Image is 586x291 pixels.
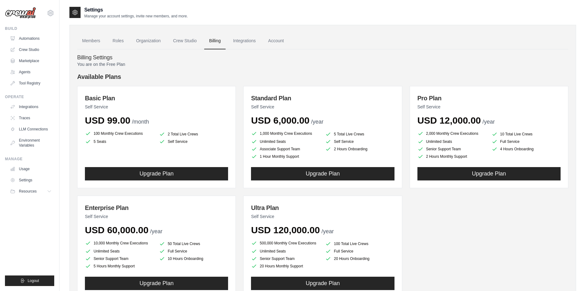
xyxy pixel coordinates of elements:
a: Agents [7,67,54,77]
a: Members [77,33,105,49]
li: Unlimited Seats [251,139,320,145]
li: Full Service [491,139,561,145]
li: 5 Seats [85,139,154,145]
span: /year [321,228,334,234]
h3: Standard Plan [251,94,394,102]
h4: Billing Settings [77,54,568,61]
span: USD 12,000.00 [417,115,481,125]
h3: Pro Plan [417,94,561,102]
p: Manage your account settings, invite new members, and more. [84,14,188,19]
li: Senior Support Team [251,256,320,262]
a: Account [263,33,289,49]
p: Self Service [85,213,228,220]
span: /year [311,119,324,125]
button: Upgrade Plan [85,167,228,180]
div: Manage [5,157,54,161]
li: Full Service [325,248,394,254]
span: Resources [19,189,37,194]
span: /year [482,119,495,125]
a: Organization [131,33,165,49]
li: 10,000 Monthly Crew Executions [85,239,154,247]
div: Operate [5,94,54,99]
a: Crew Studio [168,33,202,49]
a: Integrations [228,33,261,49]
li: 2 Total Live Crews [159,131,228,137]
a: Usage [7,164,54,174]
li: 5 Hours Monthly Support [85,263,154,269]
li: 2,000 Monthly Crew Executions [417,130,487,137]
li: Self Service [325,139,394,145]
span: USD 99.00 [85,115,130,125]
a: LLM Connections [7,124,54,134]
li: 500,000 Monthly Crew Executions [251,239,320,247]
button: Upgrade Plan [251,167,394,180]
li: Associate Support Team [251,146,320,152]
button: Upgrade Plan [85,277,228,290]
li: Senior Support Team [85,256,154,262]
span: USD 6,000.00 [251,115,309,125]
li: 20 Hours Monthly Support [251,263,320,269]
div: Build [5,26,54,31]
a: Environment Variables [7,135,54,150]
li: 1,000 Monthly Crew Executions [251,130,320,137]
li: 4 Hours Onboarding [491,146,561,152]
button: Upgrade Plan [417,167,561,180]
li: 10 Total Live Crews [491,131,561,137]
h3: Enterprise Plan [85,203,228,212]
li: Senior Support Team [417,146,487,152]
li: 100 Monthly Crew Executions [85,130,154,137]
a: Tool Registry [7,78,54,88]
p: Self Service [85,104,228,110]
p: Self Service [251,213,394,220]
li: 50 Total Live Crews [159,241,228,247]
a: Traces [7,113,54,123]
p: Self Service [251,104,394,110]
a: Marketplace [7,56,54,66]
li: 20 Hours Onboarding [325,256,394,262]
li: 2 Hours Monthly Support [417,153,487,160]
img: Logo [5,7,36,19]
h2: Settings [84,6,188,14]
span: USD 60,000.00 [85,225,148,235]
li: Self Service [159,139,228,145]
li: Unlimited Seats [85,248,154,254]
li: 100 Total Live Crews [325,241,394,247]
h3: Ultra Plan [251,203,394,212]
li: 10 Hours Onboarding [159,256,228,262]
p: Self Service [417,104,561,110]
button: Logout [5,275,54,286]
a: Settings [7,175,54,185]
a: Crew Studio [7,45,54,55]
a: Billing [204,33,226,49]
button: Resources [7,186,54,196]
li: 2 Hours Onboarding [325,146,394,152]
span: Logout [28,278,39,283]
li: Full Service [159,248,228,254]
span: USD 120,000.00 [251,225,320,235]
p: You are on the Free Plan [77,61,568,67]
li: 5 Total Live Crews [325,131,394,137]
li: Unlimited Seats [251,248,320,254]
h3: Basic Plan [85,94,228,102]
li: Unlimited Seats [417,139,487,145]
span: /month [132,119,149,125]
a: Integrations [7,102,54,112]
a: Roles [108,33,129,49]
span: /year [150,228,162,234]
h4: Available Plans [77,72,568,81]
li: 1 Hour Monthly Support [251,153,320,160]
a: Automations [7,34,54,43]
button: Upgrade Plan [251,277,394,290]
